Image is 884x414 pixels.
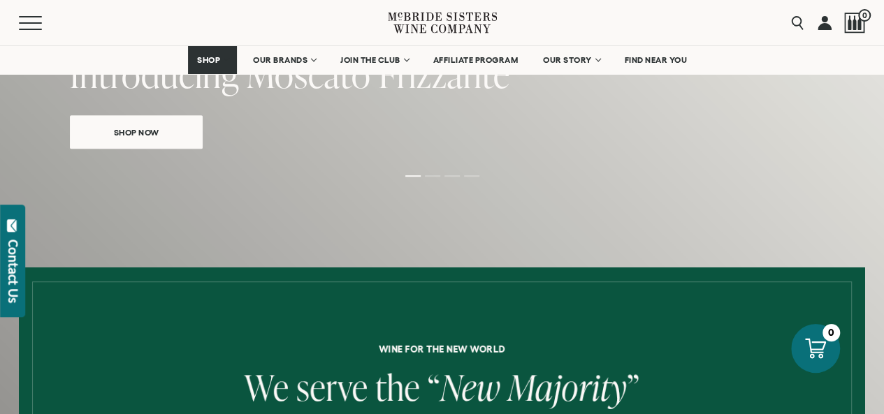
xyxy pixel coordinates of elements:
li: Page dot 1 [405,175,421,177]
a: Shop Now [70,115,203,149]
span: Moscato [247,50,371,98]
div: Contact Us [6,239,20,303]
span: ” [627,363,639,411]
a: OUR STORY [534,46,609,74]
span: Majority [508,363,627,411]
span: serve [296,363,368,411]
li: Page dot 4 [464,175,479,177]
li: Page dot 3 [444,175,460,177]
span: OUR STORY [543,55,592,65]
a: JOIN THE CLUB [331,46,417,74]
a: SHOP [188,46,237,74]
a: OUR BRANDS [244,46,324,74]
span: the [375,363,420,411]
span: We [245,363,289,411]
span: Introducing [70,50,239,98]
span: “ [428,363,440,411]
span: Shop Now [89,124,184,140]
button: Mobile Menu Trigger [19,16,69,30]
span: FIND NEAR YOU [625,55,688,65]
span: Frizzanté [379,50,510,98]
span: New [440,363,500,411]
span: 0 [858,9,871,22]
span: OUR BRANDS [253,55,307,65]
a: AFFILIATE PROGRAM [424,46,528,74]
span: SHOP [197,55,221,65]
li: Page dot 2 [425,175,440,177]
h6: Wine for the new world [29,344,855,354]
a: FIND NEAR YOU [616,46,697,74]
div: 0 [823,324,840,341]
span: JOIN THE CLUB [340,55,400,65]
span: AFFILIATE PROGRAM [433,55,519,65]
